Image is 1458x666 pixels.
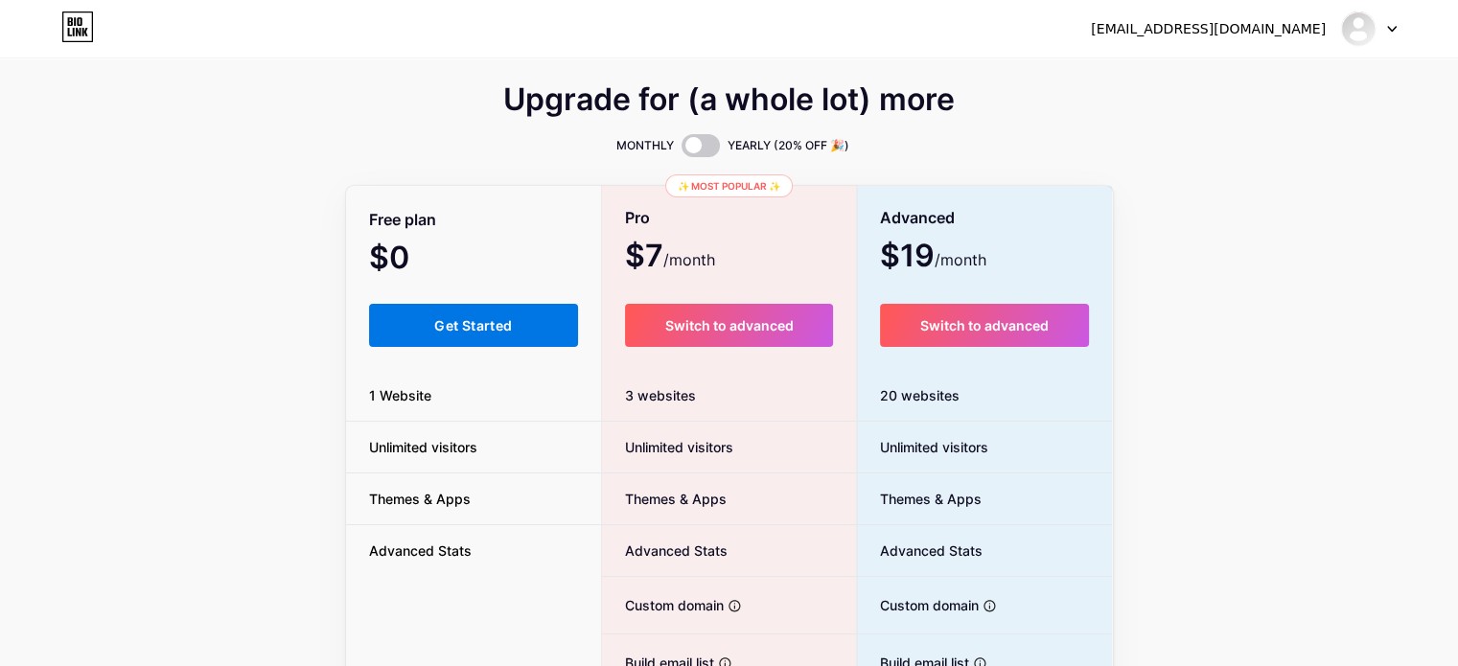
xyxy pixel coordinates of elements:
[602,595,724,615] span: Custom domain
[665,174,793,197] div: ✨ Most popular ✨
[503,88,955,111] span: Upgrade for (a whole lot) more
[880,304,1090,347] button: Switch to advanced
[880,244,986,271] span: $19
[935,248,986,271] span: /month
[857,370,1113,422] div: 20 websites
[346,385,454,405] span: 1 Website
[1340,11,1377,47] img: altivamultimarca
[857,437,988,457] span: Unlimited visitors
[602,437,733,457] span: Unlimited visitors
[346,540,495,561] span: Advanced Stats
[728,136,849,155] span: YEARLY (20% OFF 🎉)
[602,540,728,561] span: Advanced Stats
[625,201,650,235] span: Pro
[664,317,793,333] span: Switch to advanced
[625,304,833,347] button: Switch to advanced
[346,489,494,509] span: Themes & Apps
[602,489,727,509] span: Themes & Apps
[369,246,461,273] span: $0
[616,136,674,155] span: MONTHLY
[369,304,579,347] button: Get Started
[369,203,436,237] span: Free plan
[625,244,715,271] span: $7
[602,370,856,422] div: 3 websites
[346,437,500,457] span: Unlimited visitors
[857,595,979,615] span: Custom domain
[663,248,715,271] span: /month
[1091,19,1326,39] div: [EMAIL_ADDRESS][DOMAIN_NAME]
[857,540,983,561] span: Advanced Stats
[434,317,512,333] span: Get Started
[920,317,1049,333] span: Switch to advanced
[857,489,982,509] span: Themes & Apps
[880,201,955,235] span: Advanced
